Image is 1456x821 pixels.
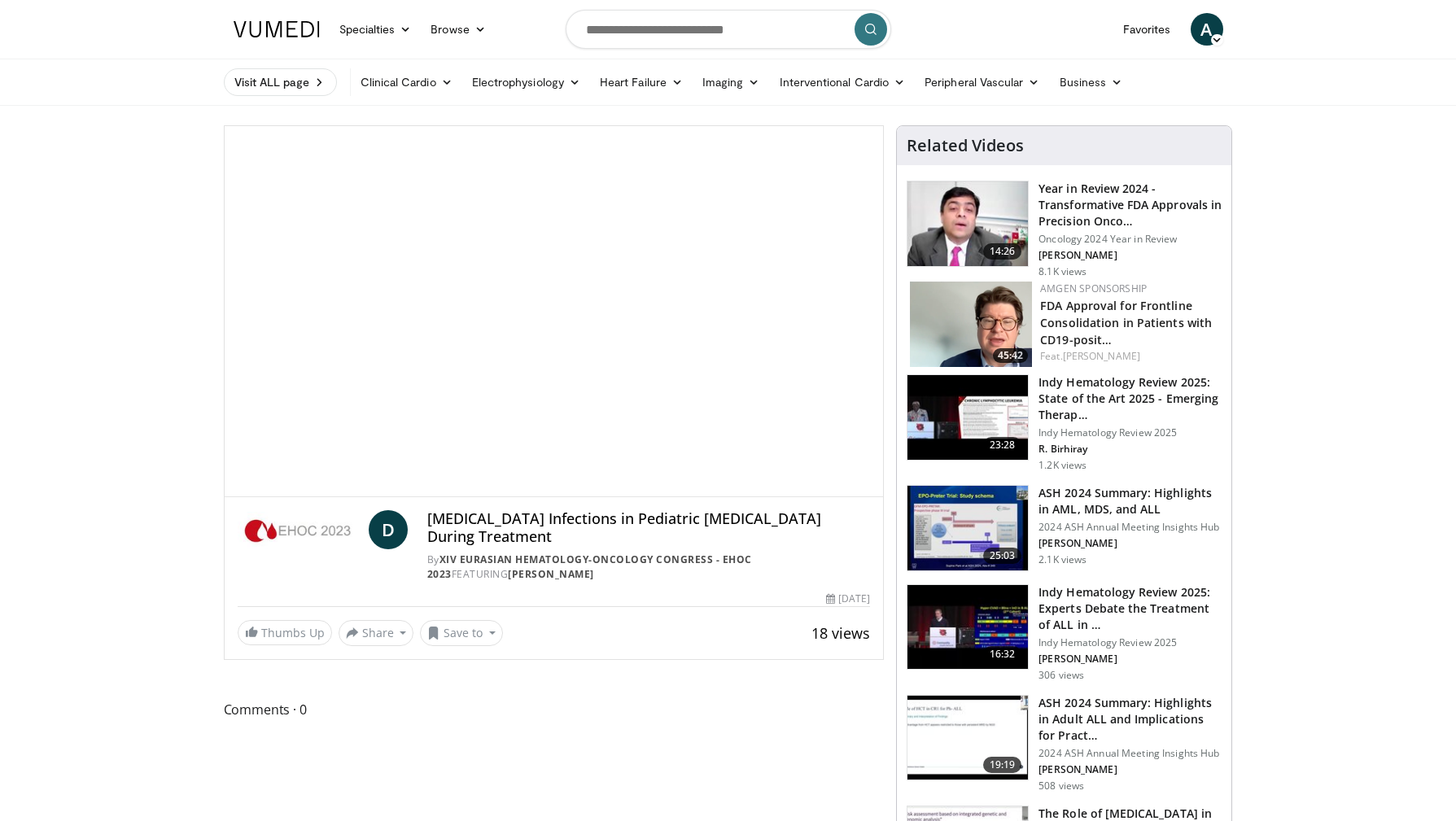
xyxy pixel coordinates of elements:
[1038,553,1087,566] p: 2.1K views
[907,696,1028,780] img: b5f8f632-2340-4ba2-9cf6-f2f56fd833fa.150x105_q85_crop-smart_upscale.jpg
[811,623,870,643] span: 18 views
[983,548,1022,564] span: 25:03
[907,695,1222,793] a: 19:19 ASH 2024 Summary: Highlights in Adult ALL and Implications for Pract… 2024 ASH Annual Meeti...
[1050,66,1133,98] a: Business
[907,136,1024,155] h4: Related Videos
[907,584,1222,682] a: 16:32 Indy Hematology Review 2025: Experts Debate the Treatment of ALL in … Indy Hematology Revie...
[330,13,422,46] a: Specialties
[224,68,337,96] a: Visit ALL page
[1038,537,1222,550] p: [PERSON_NAME]
[369,510,408,549] a: D
[238,620,332,645] a: Thumbs Up
[1038,233,1222,246] p: Oncology 2024 Year in Review
[1040,349,1218,364] div: Feat.
[427,552,752,581] a: XIV Eurasian Hematology-Oncology Congress - EHOC 2023
[1191,13,1223,46] a: A
[339,620,414,646] button: Share
[983,437,1022,453] span: 23:28
[1038,780,1084,793] p: 508 views
[1038,181,1222,229] h3: Year in Review 2024 - Transformative FDA Approvals in Precision Onco…
[462,66,590,98] a: Electrophysiology
[566,10,891,49] input: Search topics, interventions
[826,592,870,606] div: [DATE]
[1113,13,1181,46] a: Favorites
[693,66,770,98] a: Imaging
[907,485,1222,571] a: 25:03 ASH 2024 Summary: Highlights in AML, MDS, and ALL 2024 ASH Annual Meeting Insights Hub [PER...
[1040,298,1212,347] a: FDA Approval for Frontline Consolidation in Patients with CD19-posit…
[1038,695,1222,744] h3: ASH 2024 Summary: Highlights in Adult ALL and Implications for Pract…
[590,66,693,98] a: Heart Failure
[224,699,885,720] span: Comments 0
[907,585,1028,670] img: b2ec6bb9-447f-4f2d-b34c-6766e16e6359.150x105_q85_crop-smart_upscale.jpg
[508,567,594,581] a: [PERSON_NAME]
[1038,669,1084,682] p: 306 views
[983,243,1022,260] span: 14:26
[1038,426,1222,439] p: Indy Hematology Review 2025
[351,66,462,98] a: Clinical Cardio
[1038,265,1087,278] p: 8.1K views
[907,374,1222,472] a: 23:28 Indy Hematology Review 2025: State of the Art 2025 - Emerging Therap… Indy Hematology Revie...
[1038,653,1222,666] p: [PERSON_NAME]
[1038,747,1222,760] p: 2024 ASH Annual Meeting Insights Hub
[234,21,320,37] img: VuMedi Logo
[1038,584,1222,633] h3: Indy Hematology Review 2025: Experts Debate the Treatment of ALL in …
[1038,763,1222,776] p: [PERSON_NAME]
[907,375,1028,460] img: dfecf537-d4a4-4a47-8610-d62fe50ce9e0.150x105_q85_crop-smart_upscale.jpg
[1038,459,1087,472] p: 1.2K views
[1038,374,1222,423] h3: Indy Hematology Review 2025: State of the Art 2025 - Emerging Therap…
[910,282,1032,367] a: 45:42
[1038,485,1222,517] h3: ASH 2024 Summary: Highlights in AML, MDS, and ALL
[983,646,1022,662] span: 16:32
[993,348,1028,363] span: 45:42
[1038,443,1222,456] p: R. Birhiray
[427,552,870,582] div: By FEATURING
[1040,282,1147,295] a: Amgen Sponsorship
[907,181,1222,278] a: 14:26 Year in Review 2024 - Transformative FDA Approvals in Precision Onco… Oncology 2024 Year in...
[907,486,1028,570] img: 09e014a9-d433-4d89-b240-0b9e019fa8dc.150x105_q85_crop-smart_upscale.jpg
[770,66,916,98] a: Interventional Cardio
[225,126,884,497] video-js: Video Player
[907,181,1028,266] img: 22cacae0-80e8-46c7-b946-25cff5e656fa.150x105_q85_crop-smart_upscale.jpg
[910,282,1032,367] img: 0487cae3-be8e-480d-8894-c5ed9a1cba93.png.150x105_q85_crop-smart_upscale.png
[983,757,1022,773] span: 19:19
[1063,349,1140,363] a: [PERSON_NAME]
[1038,521,1222,534] p: 2024 ASH Annual Meeting Insights Hub
[427,510,870,545] h4: [MEDICAL_DATA] Infections in Pediatric [MEDICAL_DATA] During Treatment
[1038,249,1222,262] p: [PERSON_NAME]
[421,13,496,46] a: Browse
[915,66,1049,98] a: Peripheral Vascular
[420,620,503,646] button: Save to
[238,510,362,549] img: XIV Eurasian Hematology-Oncology Congress - EHOC 2023
[1038,636,1222,649] p: Indy Hematology Review 2025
